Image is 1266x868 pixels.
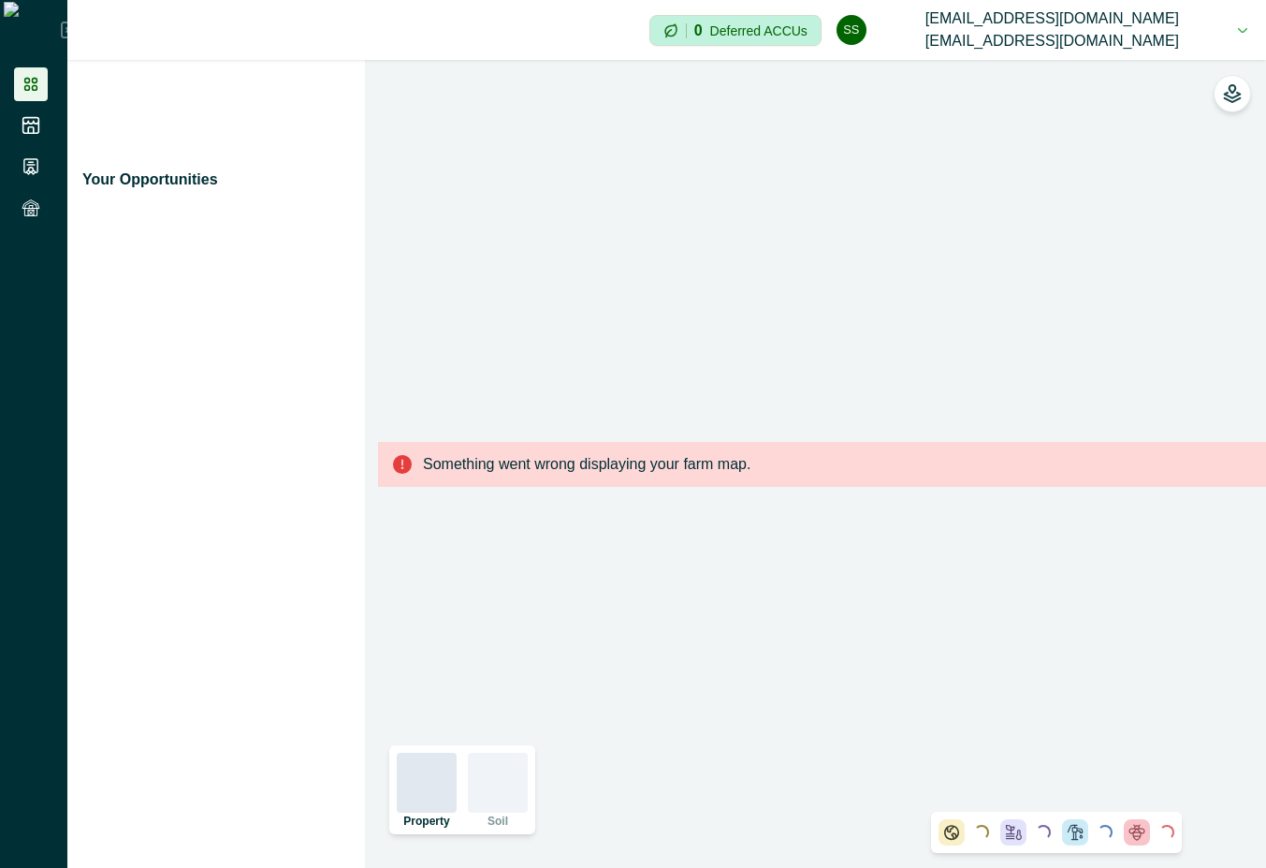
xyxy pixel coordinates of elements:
p: Deferred ACCUs [710,23,808,37]
div: Something went wrong displaying your farm map. [378,442,1266,487]
img: Logo [4,2,61,58]
p: Property [403,816,449,827]
p: Soil [487,816,508,827]
p: 0 [694,23,703,38]
p: Your Opportunities [82,169,218,191]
